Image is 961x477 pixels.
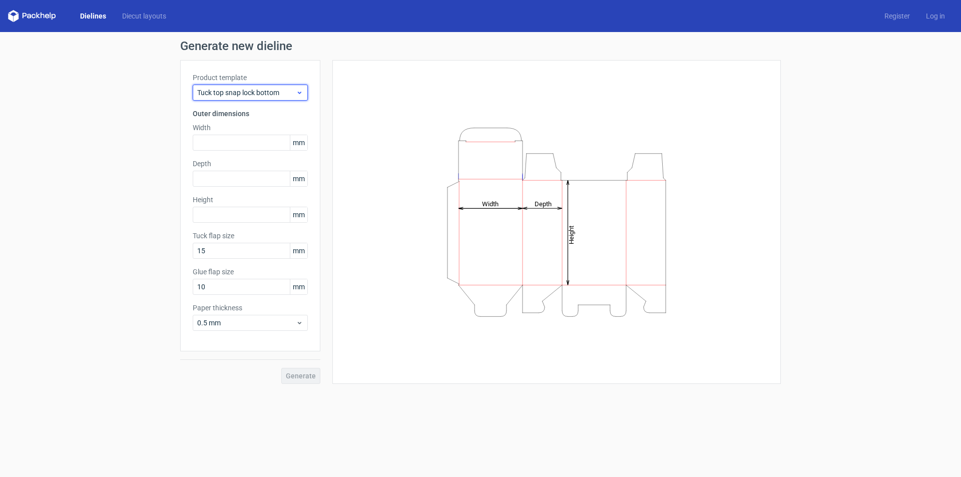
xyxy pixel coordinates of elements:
[114,11,174,21] a: Diecut layouts
[193,267,308,277] label: Glue flap size
[193,109,308,119] h3: Outer dimensions
[535,200,552,207] tspan: Depth
[193,303,308,313] label: Paper thickness
[193,231,308,241] label: Tuck flap size
[197,88,296,98] span: Tuck top snap lock bottom
[290,279,307,294] span: mm
[72,11,114,21] a: Dielines
[193,73,308,83] label: Product template
[290,171,307,186] span: mm
[482,200,499,207] tspan: Width
[290,207,307,222] span: mm
[918,11,953,21] a: Log in
[193,159,308,169] label: Depth
[568,225,575,244] tspan: Height
[197,318,296,328] span: 0.5 mm
[193,195,308,205] label: Height
[180,40,781,52] h1: Generate new dieline
[290,135,307,150] span: mm
[290,243,307,258] span: mm
[193,123,308,133] label: Width
[876,11,918,21] a: Register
